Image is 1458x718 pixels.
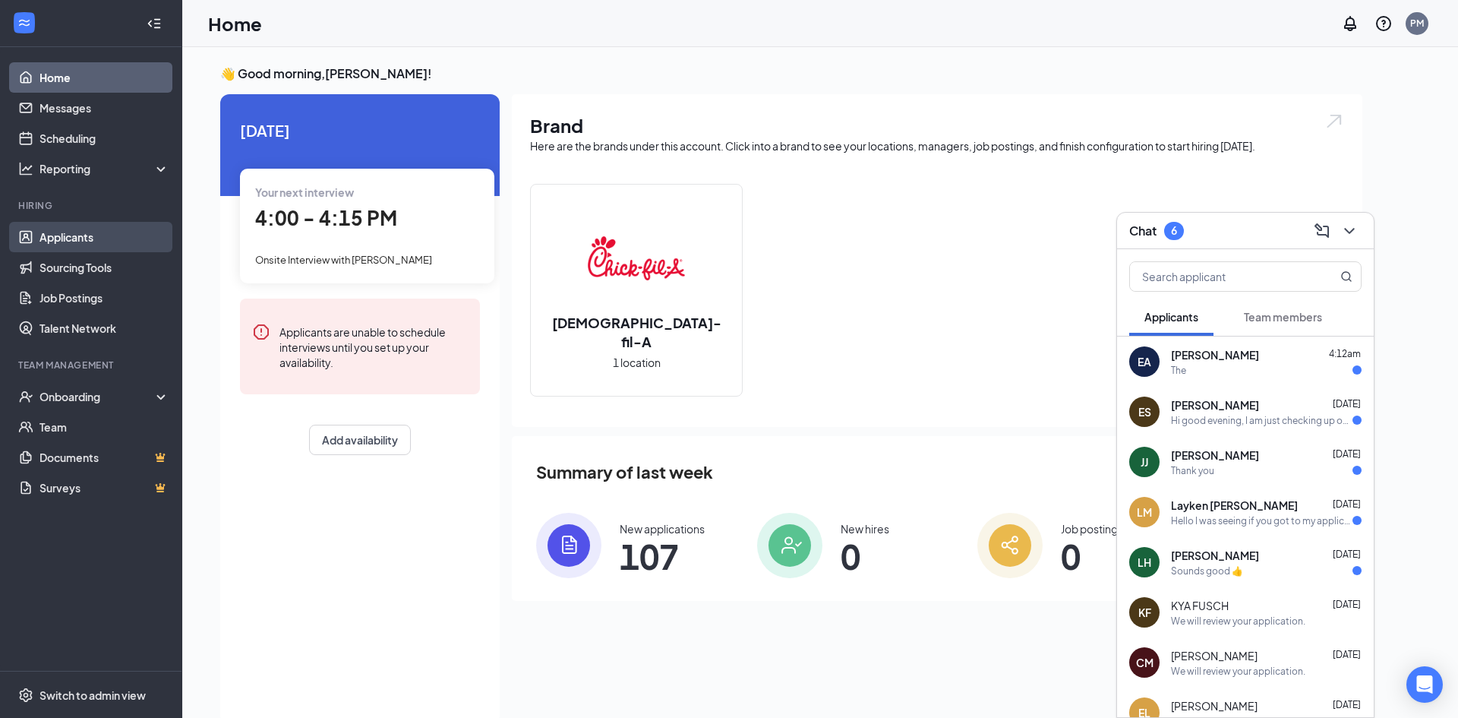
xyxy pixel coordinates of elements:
span: [PERSON_NAME] [1171,548,1259,563]
span: 1 location [613,354,661,371]
span: 4:12am [1329,348,1361,359]
div: We will review your application. [1171,665,1305,678]
div: Onboarding [39,389,156,404]
span: 107 [620,542,705,570]
button: Add availability [309,425,411,455]
a: Team [39,412,169,442]
h1: Brand [530,112,1344,138]
div: Here are the brands under this account. Click into a brand to see your locations, managers, job p... [530,138,1344,153]
span: Your next interview [255,185,354,199]
div: Open Intercom Messenger [1406,666,1443,703]
span: Onsite Interview with [PERSON_NAME] [255,254,432,266]
svg: QuestionInfo [1374,14,1393,33]
svg: UserCheck [18,389,33,404]
span: KYA FUSCH [1171,598,1229,613]
div: Hi good evening, I am just checking up on my application. I just wanted to let you know that I wo... [1171,414,1352,427]
div: We will review your application. [1171,615,1305,628]
img: Chick-fil-A [588,210,685,307]
div: PM [1410,17,1424,30]
span: [DATE] [1333,699,1361,710]
div: New hires [841,521,889,536]
div: Switch to admin view [39,688,146,703]
div: Applicants are unable to schedule interviews until you set up your availability. [279,323,468,370]
svg: Settings [18,688,33,703]
a: SurveysCrown [39,473,169,503]
a: Scheduling [39,123,169,153]
div: Sounds good 👍 [1171,565,1243,577]
a: Applicants [39,222,169,252]
span: Summary of last week [536,459,713,486]
a: Messages [39,93,169,123]
a: Job Postings [39,283,169,313]
h1: Home [208,11,262,36]
div: Thank you [1171,464,1214,477]
h2: [DEMOGRAPHIC_DATA]-fil-A [531,313,742,351]
div: Team Management [18,359,166,372]
span: [DATE] [1333,448,1361,460]
span: [DATE] [1333,649,1361,660]
div: CM [1136,655,1153,670]
div: Hello I was seeing if you got to my application I tried to call the restaurant [DATE] but I didn'... [1171,514,1352,527]
div: Hiring [18,199,166,212]
a: Talent Network [39,313,169,343]
span: [PERSON_NAME] [1171,397,1259,413]
span: Layken [PERSON_NAME] [1171,498,1298,513]
span: Team members [1244,310,1322,324]
img: icon [757,513,822,578]
svg: Collapse [147,16,162,31]
button: ChevronDown [1337,219,1362,243]
svg: Analysis [18,161,33,176]
span: [PERSON_NAME] [1171,347,1259,362]
span: [PERSON_NAME] [1171,698,1258,713]
div: KF [1138,605,1151,620]
h3: Chat [1129,223,1157,239]
span: Applicants [1144,310,1198,324]
div: The [1171,364,1186,377]
span: [PERSON_NAME] [1171,648,1258,663]
span: [DATE] [1333,549,1361,560]
div: Job postings posted [1061,521,1161,536]
img: icon [536,513,601,578]
span: 4:00 - 4:15 PM [255,205,397,230]
svg: ChevronDown [1340,222,1359,240]
h3: 👋 Good morning, [PERSON_NAME] ! [220,65,1362,82]
span: [DATE] [1333,398,1361,410]
a: DocumentsCrown [39,442,169,473]
span: [DATE] [1333,498,1361,510]
span: [PERSON_NAME] [1171,448,1259,463]
div: New applications [620,521,705,536]
div: ES [1138,404,1151,419]
img: icon [977,513,1043,578]
span: 0 [1061,542,1161,570]
span: [DATE] [240,119,480,142]
div: JJ [1141,454,1148,470]
a: Sourcing Tools [39,252,169,283]
svg: Error [252,323,270,341]
svg: WorkstreamLogo [17,15,32,30]
svg: MagnifyingGlass [1340,270,1352,283]
div: LM [1137,504,1152,520]
span: 0 [841,542,889,570]
img: open.6027fd2a22e1237b5b06.svg [1324,112,1344,130]
div: LH [1138,555,1151,570]
div: Reporting [39,161,170,176]
span: [DATE] [1333,599,1361,610]
div: EA [1138,354,1151,369]
input: Search applicant [1130,262,1310,291]
div: 6 [1171,224,1177,237]
svg: Notifications [1341,14,1359,33]
svg: ComposeMessage [1313,222,1331,240]
button: ComposeMessage [1310,219,1334,243]
a: Home [39,62,169,93]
